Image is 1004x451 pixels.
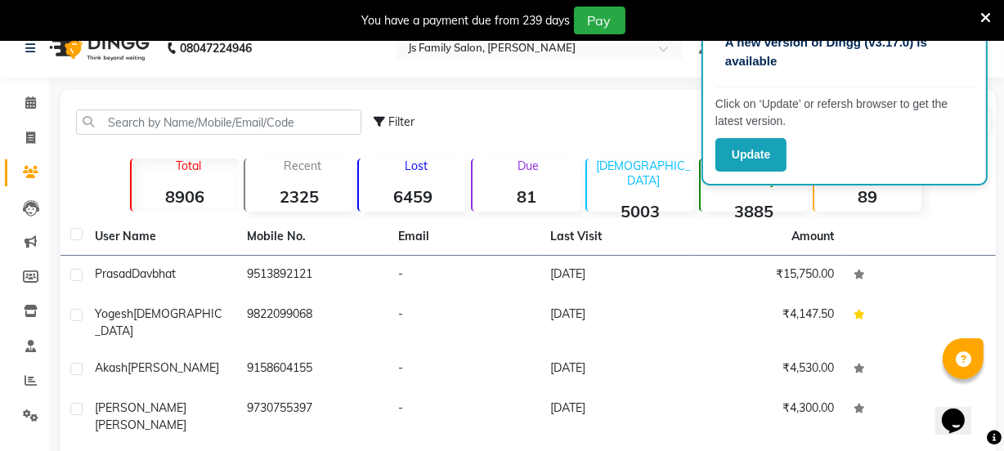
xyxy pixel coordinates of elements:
[388,390,540,444] td: -
[540,390,692,444] td: [DATE]
[587,201,694,221] strong: 5003
[594,159,694,188] p: [DEMOGRAPHIC_DATA]
[128,360,219,375] span: [PERSON_NAME]
[95,360,128,375] span: Akash
[574,7,625,34] button: Pay
[692,296,845,350] td: ₹4,147.50
[245,186,352,207] strong: 2325
[692,256,845,296] td: ₹15,750.00
[237,256,389,296] td: 9513892121
[540,350,692,390] td: [DATE]
[95,306,133,321] span: Yogesh
[782,218,844,255] th: Amount
[132,186,239,207] strong: 8906
[692,390,845,444] td: ₹4,300.00
[237,218,389,256] th: Mobile No.
[237,390,389,444] td: 9730755397
[85,218,237,256] th: User Name
[540,256,692,296] td: [DATE]
[540,218,692,256] th: Last Visit
[95,306,222,338] span: [DEMOGRAPHIC_DATA]
[388,296,540,350] td: -
[692,350,845,390] td: ₹4,530.00
[701,201,808,221] strong: 3885
[237,350,389,390] td: 9158604155
[715,138,787,172] button: Update
[476,159,580,173] p: Due
[252,159,352,173] p: Recent
[95,400,186,415] span: [PERSON_NAME]
[76,109,361,135] input: Search by Name/Mobile/Email/Code
[814,186,921,207] strong: 89
[388,350,540,390] td: -
[42,25,154,71] img: logo
[388,218,540,256] th: Email
[388,256,540,296] td: -
[388,114,415,129] span: Filter
[132,266,176,281] span: Davbhat
[935,386,988,435] iframe: chat widget
[359,186,466,207] strong: 6459
[138,159,239,173] p: Total
[95,266,132,281] span: Prasad
[237,296,389,350] td: 9822099068
[725,33,964,70] p: A new version of Dingg (v3.17.0) is available
[95,418,186,432] span: [PERSON_NAME]
[715,96,974,130] p: Click on ‘Update’ or refersh browser to get the latest version.
[473,186,580,207] strong: 81
[540,296,692,350] td: [DATE]
[180,25,252,71] b: 08047224946
[365,159,466,173] p: Lost
[362,12,571,29] div: You have a payment due from 239 days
